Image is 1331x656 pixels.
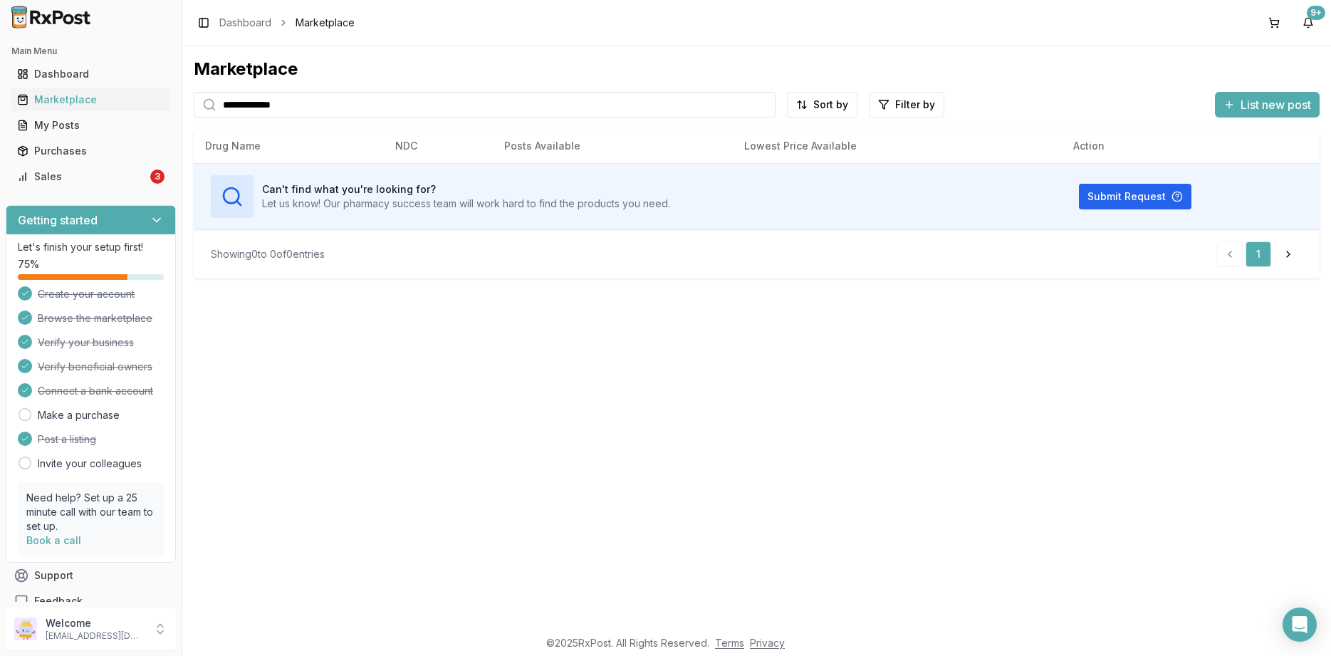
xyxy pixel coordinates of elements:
button: Marketplace [6,88,176,111]
span: Connect a bank account [38,384,153,398]
button: Purchases [6,140,176,162]
button: List new post [1215,92,1320,118]
img: User avatar [14,618,37,640]
p: Let us know! Our pharmacy success team will work hard to find the products you need. [262,197,670,211]
th: Drug Name [194,129,384,163]
span: Filter by [895,98,935,112]
h3: Can't find what you're looking for? [262,182,670,197]
nav: pagination [1217,241,1303,267]
th: Posts Available [493,129,733,163]
a: Go to next page [1274,241,1303,267]
button: 9+ [1297,11,1320,34]
div: Marketplace [17,93,165,107]
p: Need help? Set up a 25 minute call with our team to set up. [26,491,155,533]
span: Sort by [813,98,848,112]
button: Submit Request [1079,184,1191,209]
p: Let's finish your setup first! [18,240,164,254]
span: 75 % [18,257,39,271]
div: My Posts [17,118,165,132]
th: Lowest Price Available [733,129,1061,163]
h2: Main Menu [11,46,170,57]
a: List new post [1215,99,1320,113]
div: Marketplace [194,58,1320,80]
div: 3 [150,170,165,184]
span: Post a listing [38,432,96,447]
th: Action [1062,129,1320,163]
a: Invite your colleagues [38,457,142,471]
button: Feedback [6,588,176,614]
img: RxPost Logo [6,6,97,28]
span: Verify beneficial owners [38,360,152,374]
div: 9+ [1307,6,1325,20]
span: Verify your business [38,335,134,350]
p: [EMAIL_ADDRESS][DOMAIN_NAME] [46,630,145,642]
button: Dashboard [6,63,176,85]
th: NDC [384,129,493,163]
span: Marketplace [296,16,355,30]
a: Book a call [26,534,81,546]
nav: breadcrumb [219,16,355,30]
a: Dashboard [11,61,170,87]
span: Browse the marketplace [38,311,152,326]
div: Dashboard [17,67,165,81]
a: Sales3 [11,164,170,189]
h3: Getting started [18,212,98,229]
button: Sales3 [6,165,176,188]
a: My Posts [11,113,170,138]
div: Sales [17,170,147,184]
button: Sort by [787,92,857,118]
p: Welcome [46,616,145,630]
a: 1 [1246,241,1271,267]
a: Purchases [11,138,170,164]
a: Terms [715,637,744,649]
a: Dashboard [219,16,271,30]
button: Filter by [869,92,944,118]
div: Showing 0 to 0 of 0 entries [211,247,325,261]
span: List new post [1241,96,1311,113]
button: My Posts [6,114,176,137]
a: Marketplace [11,87,170,113]
span: Feedback [34,594,83,608]
div: Open Intercom Messenger [1283,608,1317,642]
a: Privacy [750,637,785,649]
button: Support [6,563,176,588]
a: Make a purchase [38,408,120,422]
div: Purchases [17,144,165,158]
span: Create your account [38,287,135,301]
